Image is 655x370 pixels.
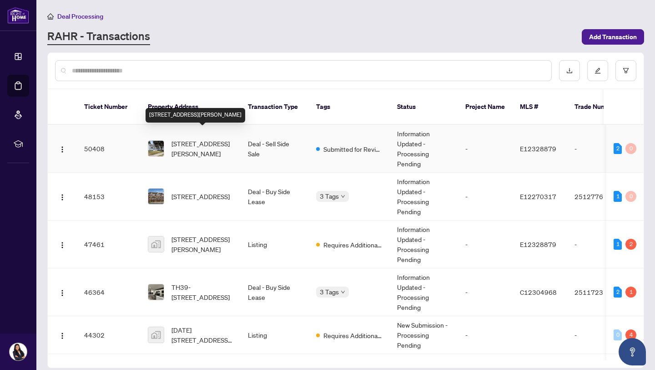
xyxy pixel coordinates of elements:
[520,192,556,200] span: E12270317
[59,242,66,249] img: Logo
[148,284,164,300] img: thumbnail-img
[589,30,637,44] span: Add Transaction
[171,325,233,345] span: [DATE][STREET_ADDRESS][DATE]
[520,240,556,248] span: E12328879
[77,268,141,316] td: 46364
[390,89,458,125] th: Status
[520,144,556,153] span: E12328879
[241,125,309,173] td: Deal - Sell Side Sale
[625,287,636,298] div: 1
[341,194,345,199] span: down
[390,268,458,316] td: Information Updated - Processing Pending
[171,234,233,254] span: [STREET_ADDRESS][PERSON_NAME]
[566,67,573,74] span: download
[148,236,164,252] img: thumbnail-img
[341,290,345,294] span: down
[390,316,458,354] td: New Submission - Processing Pending
[59,332,66,339] img: Logo
[619,338,646,365] button: Open asap
[146,108,245,123] div: [STREET_ADDRESS][PERSON_NAME]
[458,221,513,268] td: -
[458,173,513,221] td: -
[625,191,636,202] div: 0
[458,125,513,173] td: -
[148,327,164,343] img: thumbnail-img
[77,89,141,125] th: Ticket Number
[567,125,631,173] td: -
[59,289,66,297] img: Logo
[241,221,309,268] td: Listing
[171,139,233,159] span: [STREET_ADDRESS][PERSON_NAME]
[47,13,54,20] span: home
[614,143,622,154] div: 2
[171,282,233,302] span: TH39-[STREET_ADDRESS]
[7,7,29,24] img: logo
[513,89,567,125] th: MLS #
[323,240,383,250] span: Requires Additional Docs
[582,29,644,45] button: Add Transaction
[559,60,580,81] button: download
[77,316,141,354] td: 44302
[615,60,636,81] button: filter
[567,89,631,125] th: Trade Number
[567,173,631,221] td: 2512776
[320,287,339,297] span: 3 Tags
[614,329,622,340] div: 0
[148,189,164,204] img: thumbnail-img
[241,268,309,316] td: Deal - Buy Side Lease
[59,194,66,201] img: Logo
[77,125,141,173] td: 50408
[148,141,164,156] img: thumbnail-img
[241,173,309,221] td: Deal - Buy Side Lease
[55,285,70,299] button: Logo
[587,60,608,81] button: edit
[458,89,513,125] th: Project Name
[625,239,636,250] div: 2
[458,316,513,354] td: -
[614,239,622,250] div: 1
[59,146,66,153] img: Logo
[614,191,622,202] div: 1
[77,173,141,221] td: 48153
[47,29,150,45] a: RAHR - Transactions
[390,221,458,268] td: Information Updated - Processing Pending
[55,328,70,342] button: Logo
[520,288,557,296] span: C12304968
[567,221,631,268] td: -
[241,316,309,354] td: Listing
[171,191,230,201] span: [STREET_ADDRESS]
[55,237,70,252] button: Logo
[309,89,390,125] th: Tags
[595,67,601,74] span: edit
[77,221,141,268] td: 47461
[55,141,70,156] button: Logo
[10,343,27,360] img: Profile Icon
[320,191,339,201] span: 3 Tags
[390,125,458,173] td: Information Updated - Processing Pending
[141,89,241,125] th: Property Address
[323,144,383,154] span: Submitted for Review
[55,189,70,204] button: Logo
[567,316,631,354] td: -
[623,67,629,74] span: filter
[614,287,622,298] div: 2
[241,89,309,125] th: Transaction Type
[625,143,636,154] div: 0
[323,330,383,340] span: Requires Additional Docs
[625,329,636,340] div: 4
[567,268,631,316] td: 2511723
[458,268,513,316] td: -
[390,173,458,221] td: Information Updated - Processing Pending
[57,12,103,21] span: Deal Processing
